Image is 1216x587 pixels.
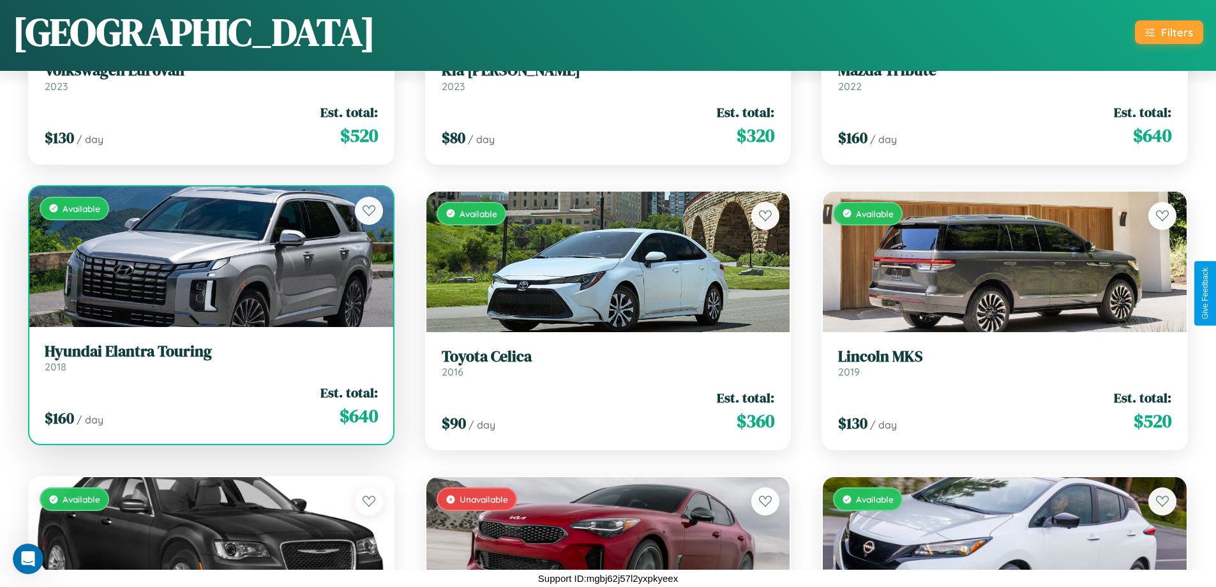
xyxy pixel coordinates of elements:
a: Lincoln MKS2019 [838,347,1171,379]
span: $ 520 [340,123,378,148]
iframe: Intercom live chat [13,544,43,574]
a: Mazda Tribute2022 [838,61,1171,93]
h3: Kia [PERSON_NAME] [442,61,775,80]
div: Filters [1161,26,1193,39]
a: Volkswagen EuroVan2023 [45,61,378,93]
button: Filters [1135,20,1203,44]
span: $ 520 [1134,408,1171,434]
span: $ 160 [45,408,74,429]
p: Support ID: mgbj62j57l2yxpkyeex [538,570,678,587]
h3: Volkswagen EuroVan [45,61,378,80]
span: 2023 [442,80,465,93]
span: 2022 [838,80,862,93]
a: Toyota Celica2016 [442,347,775,379]
span: Unavailable [460,494,508,505]
span: / day [468,133,495,146]
span: Est. total: [717,388,774,407]
span: $ 320 [737,123,774,148]
span: Available [63,203,100,214]
span: Est. total: [1114,103,1171,121]
span: $ 90 [442,413,466,434]
span: Available [856,208,894,219]
span: $ 80 [442,127,465,148]
span: $ 640 [1133,123,1171,148]
span: / day [870,133,897,146]
a: Hyundai Elantra Touring2018 [45,342,378,374]
span: Est. total: [320,383,378,402]
span: Available [63,494,100,505]
span: $ 130 [838,413,867,434]
span: 2019 [838,365,860,378]
span: Available [856,494,894,505]
span: / day [870,418,897,431]
h3: Hyundai Elantra Touring [45,342,378,361]
span: / day [77,133,103,146]
span: Available [460,208,497,219]
span: / day [77,413,103,426]
span: $ 640 [340,403,378,429]
h3: Toyota Celica [442,347,775,366]
h1: [GEOGRAPHIC_DATA] [13,6,375,58]
span: Est. total: [1114,388,1171,407]
div: Give Feedback [1201,268,1210,319]
span: / day [469,418,495,431]
span: $ 160 [838,127,867,148]
h3: Lincoln MKS [838,347,1171,366]
span: 2023 [45,80,68,93]
span: 2018 [45,360,66,373]
span: $ 130 [45,127,74,148]
span: 2016 [442,365,463,378]
h3: Mazda Tribute [838,61,1171,80]
span: $ 360 [737,408,774,434]
a: Kia [PERSON_NAME]2023 [442,61,775,93]
span: Est. total: [320,103,378,121]
span: Est. total: [717,103,774,121]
